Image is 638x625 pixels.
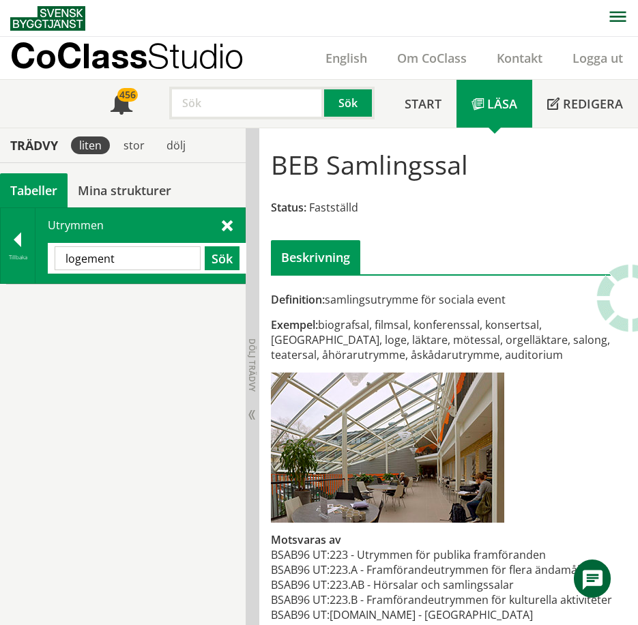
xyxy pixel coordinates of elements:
[117,88,138,102] div: 456
[487,96,517,112] span: Läsa
[169,87,324,119] input: Sök
[563,96,623,112] span: Redigera
[532,80,638,128] a: Redigera
[1,252,35,263] div: Tillbaka
[330,607,612,622] td: [DOMAIN_NAME] - [GEOGRAPHIC_DATA]
[310,50,382,66] a: English
[271,292,627,307] div: samlingsutrymme för sociala event
[271,240,360,274] div: Beskrivning
[96,80,147,128] a: 456
[482,50,557,66] a: Kontakt
[111,94,132,116] span: Notifikationer
[158,136,194,154] div: dölj
[271,200,306,215] span: Status:
[68,173,182,207] a: Mina strukturer
[271,317,318,332] span: Exempel:
[271,562,330,577] td: BSAB96 UT:
[271,373,504,523] img: beb-samlingssal.jpg
[271,149,468,179] h1: BEB Samlingssal
[456,80,532,128] a: Läsa
[222,218,233,232] span: Stäng sök
[330,592,612,607] td: 223.B - Framförandeutrymmen för kulturella aktiviteter
[10,48,244,63] p: CoClass
[10,37,273,79] a: CoClassStudio
[271,532,341,547] span: Motsvaras av
[405,96,441,112] span: Start
[3,138,66,153] div: Trädvy
[55,246,201,270] input: Sök
[271,607,330,622] td: BSAB96 UT:
[557,50,638,66] a: Logga ut
[246,338,258,392] span: Dölj trädvy
[71,136,110,154] div: liten
[147,35,244,76] span: Studio
[115,136,153,154] div: stor
[271,577,330,592] td: BSAB96 UT:
[271,547,330,562] td: BSAB96 UT:
[10,6,85,31] img: Svensk Byggtjänst
[330,577,612,592] td: 223.AB - Hörsalar och samlingssalar
[390,80,456,128] a: Start
[35,208,245,283] div: Utrymmen
[330,547,612,562] td: 223 - Utrymmen för publika framföranden
[205,246,240,270] button: Sök
[271,592,330,607] td: BSAB96 UT:
[309,200,358,215] span: Fastställd
[324,87,375,119] button: Sök
[271,292,325,307] span: Definition:
[330,562,612,577] td: 223.A - Framförandeutrymmen för flera ändamål
[382,50,482,66] a: Om CoClass
[271,317,627,362] div: biografsal, filmsal, konferenssal, konsertsal, [GEOGRAPHIC_DATA], loge, läktare, mötessal, orgell...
